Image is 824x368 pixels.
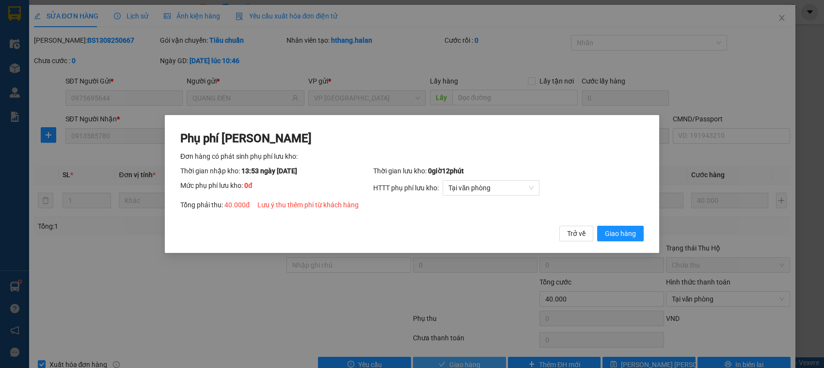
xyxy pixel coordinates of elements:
[241,167,297,175] span: 13:53 ngày [DATE]
[180,132,312,145] span: Phụ phí [PERSON_NAME]
[180,180,373,196] div: Mức phụ phí lưu kho:
[428,167,464,175] span: 0 giờ 12 phút
[605,228,636,239] span: Giao hàng
[244,182,253,189] span: 0 đ
[257,201,359,209] span: Lưu ý thu thêm phí từ khách hàng
[559,226,593,241] button: Trở về
[373,166,644,176] div: Thời gian lưu kho:
[448,181,534,195] span: Tại văn phòng
[180,151,644,162] div: Đơn hàng có phát sinh phụ phí lưu kho:
[180,200,644,210] div: Tổng phải thu:
[597,226,644,241] button: Giao hàng
[567,228,586,239] span: Trở về
[180,166,373,176] div: Thời gian nhập kho:
[373,180,644,196] div: HTTT phụ phí lưu kho:
[224,201,250,209] span: 40.000 đ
